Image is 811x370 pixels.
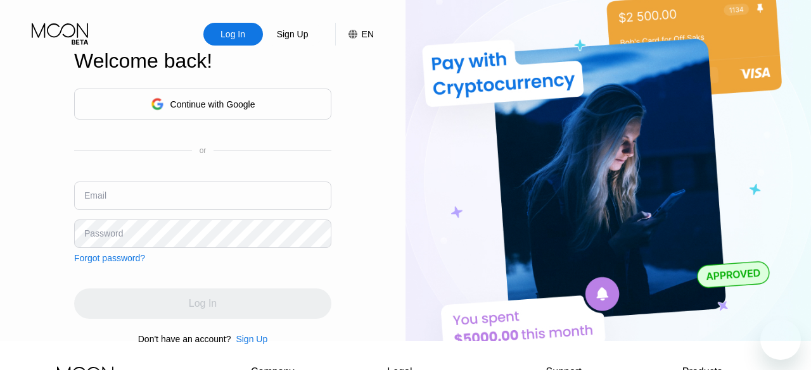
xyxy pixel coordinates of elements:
div: EN [362,29,374,39]
div: Forgot password? [74,253,145,263]
div: Continue with Google [74,89,331,120]
div: EN [335,23,374,46]
div: Sign Up [236,334,267,344]
div: Log In [219,28,246,40]
div: Email [84,190,106,200]
div: Log In [203,23,263,46]
div: or [200,146,207,155]
iframe: Button to launch messaging window [760,319,801,360]
div: Don't have an account? [138,334,231,344]
div: Password [84,228,123,238]
div: Sign Up [276,28,310,40]
div: Welcome back! [74,49,331,73]
div: Sign Up [263,23,322,46]
div: Sign Up [231,334,267,344]
div: Continue with Google [170,99,255,109]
